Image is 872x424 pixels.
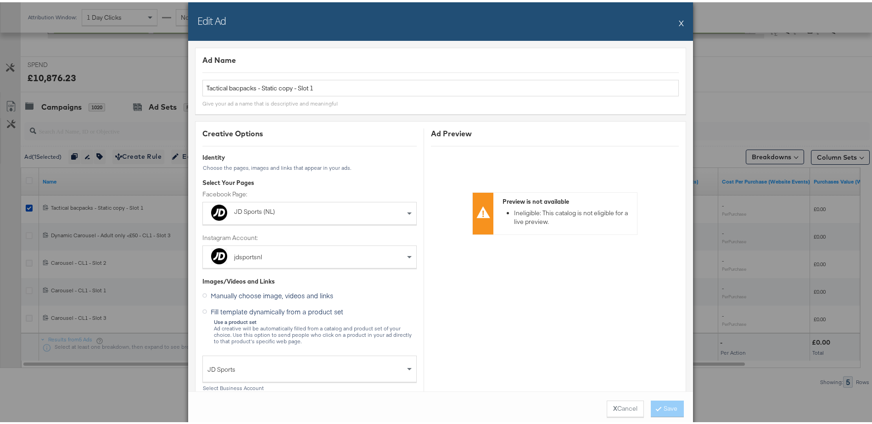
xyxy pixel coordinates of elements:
h2: Edit Ad [197,11,226,25]
div: JD Sports (NL) [234,205,345,214]
div: Ad Name [202,53,679,63]
button: XCancel [607,398,644,415]
strong: X [613,402,617,411]
div: Preview is not available [503,195,632,204]
div: Ad Preview [431,126,679,137]
div: Creative Options [202,126,417,137]
button: X [679,11,684,30]
div: Select Your Pages [202,176,417,185]
div: Ad creative will be automatically filled from a catalog and product set of your choice. Use this ... [213,317,417,342]
input: Name your ad ... [202,78,679,95]
label: Instagram Account: [202,231,417,240]
div: Select Business Account [202,383,417,389]
span: Fill template dynamically from a product set [211,305,343,314]
strong: Use a product set [214,316,257,323]
li: Ineligible: This catalog is not eligible for a live preview. [514,206,632,223]
div: Images/Videos and Links [202,275,417,284]
div: Give your ad a name that is descriptive and meaningful [202,98,338,105]
div: Identity [202,151,417,160]
div: Choose the pages, images and links that appear in your ads. [202,162,417,169]
span: Manually choose image, videos and links [211,289,333,298]
label: Facebook Page: [202,188,417,196]
span: JD Sports [207,359,405,375]
div: jdsportsnl [234,251,262,260]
